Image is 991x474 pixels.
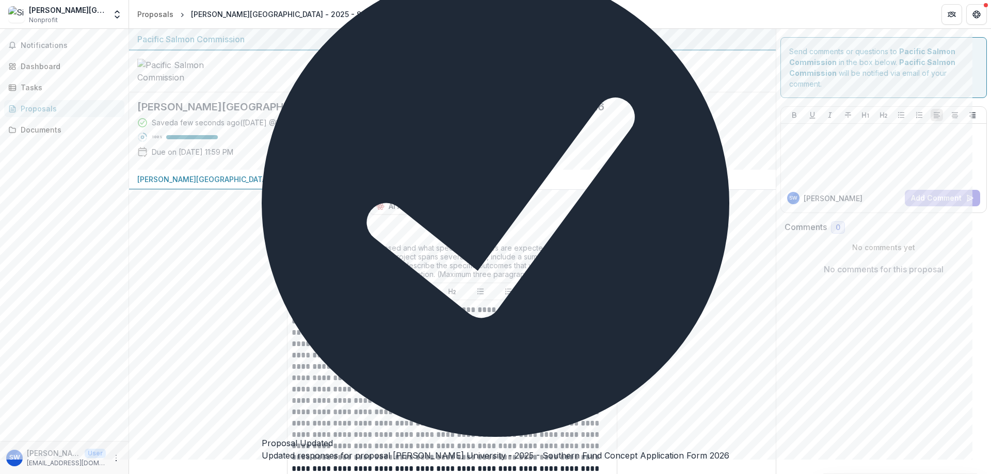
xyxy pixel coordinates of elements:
[966,4,987,25] button: Get Help
[824,263,944,275] p: No comments for this proposal
[21,103,116,114] div: Proposals
[474,285,487,298] button: Bullet List
[941,4,962,25] button: Partners
[333,285,346,298] button: Underline
[137,9,173,20] div: Proposals
[21,61,116,72] div: Dashboard
[85,449,106,458] p: User
[475,174,502,185] span: Draft
[4,79,124,96] a: Tasks
[8,6,25,23] img: Simon Fraser University
[152,134,162,141] p: 100 %
[949,109,961,121] button: Align Center
[859,109,872,121] button: Heading 1
[349,198,365,215] button: download-proposal
[531,285,543,298] button: Align Left
[4,58,124,75] a: Dashboard
[152,117,305,128] div: Saved a few seconds ago ( [DATE] @ 11:07am )
[21,124,116,135] div: Documents
[110,4,124,25] button: Open entity switcher
[152,146,233,157] p: Due on [DATE] 11:59 PM
[446,285,458,298] button: Heading 2
[390,285,402,298] button: Strike
[137,33,768,45] div: Pacific Salmon Commission
[966,109,979,121] button: Align Right
[21,82,116,93] div: Tasks
[587,285,599,298] button: Align Right
[905,190,980,206] button: Add Comment
[877,109,890,121] button: Heading 2
[931,109,943,121] button: Align Left
[836,223,840,232] span: 0
[306,285,318,298] button: Bold
[418,285,430,298] button: Heading 1
[27,448,81,459] p: [PERSON_NAME]
[785,222,827,232] h2: Comments
[287,227,333,239] p: 1. Overview
[370,198,438,215] button: AI Assistant
[824,109,836,121] button: Italicize
[191,9,525,20] div: [PERSON_NAME][GEOGRAPHIC_DATA] - 2025 - Southern Fund Concept Application Form 2026
[21,41,120,50] span: Notifications
[804,193,862,204] p: [PERSON_NAME]
[287,243,617,283] div: Describe what is being proposed and what specific outcomes are expected to be delivered by the en...
[308,198,324,215] button: download-proposal
[137,101,751,113] h2: [PERSON_NAME][GEOGRAPHIC_DATA] - 2025 - Southern Fund Concept Application Form 2026
[788,109,801,121] button: Bold
[4,100,124,117] a: Proposals
[328,198,345,215] button: download-proposal
[110,452,122,464] button: More
[502,285,515,298] button: Ordered List
[780,37,987,98] div: Send comments or questions to in the box below. will be notified via email of your comment.
[29,5,106,15] div: [PERSON_NAME][GEOGRAPHIC_DATA]
[9,454,20,461] div: Sam Wilson
[287,198,303,215] button: Preview 48ab667b-45fe-40ea-9164-56172b02c4b5-0.pdf
[27,459,106,468] p: [EMAIL_ADDRESS][DOMAIN_NAME]
[137,174,471,185] p: [PERSON_NAME][GEOGRAPHIC_DATA] - 2025 - Southern Fund Concept Application Form 2026
[133,7,178,22] a: Proposals
[133,7,529,22] nav: breadcrumb
[137,59,241,84] img: Pacific Salmon Commission
[806,109,819,121] button: Underline
[362,285,374,298] button: Italicize
[29,15,58,25] span: Nonprofit
[913,109,925,121] button: Ordered List
[895,109,907,121] button: Bullet List
[558,285,571,298] button: Align Center
[842,109,854,121] button: Strike
[789,195,797,201] div: Sam Wilson
[4,37,124,54] button: Notifications
[4,121,124,138] a: Documents
[785,242,983,253] p: No comments yet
